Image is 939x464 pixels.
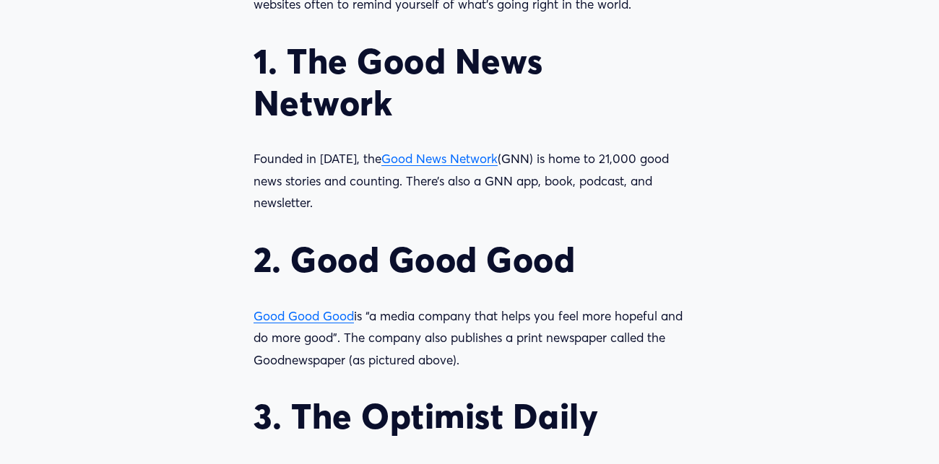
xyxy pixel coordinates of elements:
[254,308,354,323] a: Good Good Good
[254,239,685,281] h2: 2. Good Good Good
[254,395,685,437] h2: 3. The Optimist Daily
[254,148,685,214] p: Founded in [DATE], the (GNN) is home to 21,000 good news stories and counting. There’s also a GNN...
[254,305,685,372] p: is “a media company that helps you feel more hopeful and do more good”. The company also publishe...
[254,40,685,123] h2: 1. The Good News Network
[381,151,498,166] a: Good News Network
